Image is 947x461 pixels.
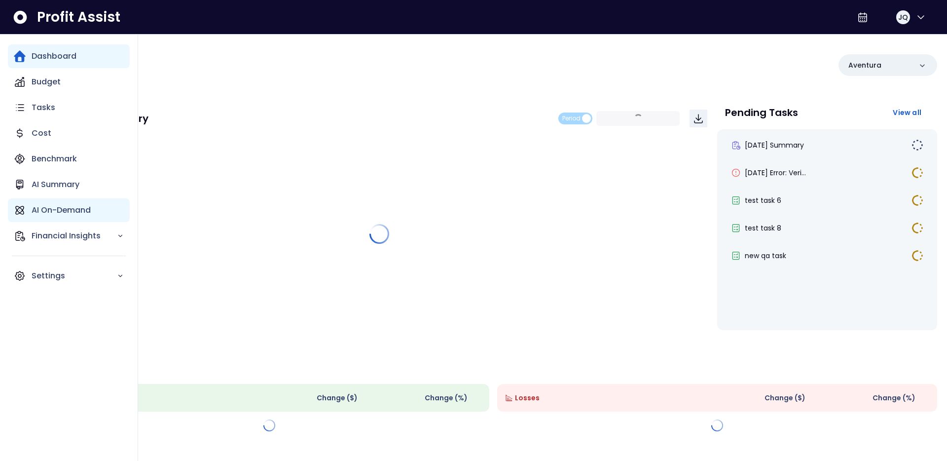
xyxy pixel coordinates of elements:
[745,251,786,261] span: new qa task
[745,195,781,205] span: test task 6
[32,76,61,88] p: Budget
[911,250,923,262] img: In Progress
[32,270,117,282] p: Settings
[911,222,923,234] img: In Progress
[32,179,79,191] p: AI Summary
[893,108,921,117] span: View all
[873,393,915,403] span: Change (%)
[317,393,358,403] span: Change ( $ )
[32,204,91,216] p: AI On-Demand
[765,393,805,403] span: Change ( $ )
[690,110,707,127] button: Download
[37,8,120,26] span: Profit Assist
[49,362,937,372] p: Wins & Losses
[745,168,806,178] span: [DATE] Error: Veri...
[32,50,76,62] p: Dashboard
[898,12,908,22] span: JQ
[32,102,55,114] p: Tasks
[32,230,117,242] p: Financial Insights
[32,153,77,165] p: Benchmark
[32,127,51,139] p: Cost
[745,140,804,150] span: [DATE] Summary
[848,60,881,71] p: Aventura
[745,223,781,233] span: test task 8
[911,194,923,206] img: In Progress
[911,139,923,151] img: Not yet Started
[515,393,540,403] span: Losses
[725,108,798,117] p: Pending Tasks
[885,104,929,121] button: View all
[425,393,468,403] span: Change (%)
[911,167,923,179] img: In Progress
